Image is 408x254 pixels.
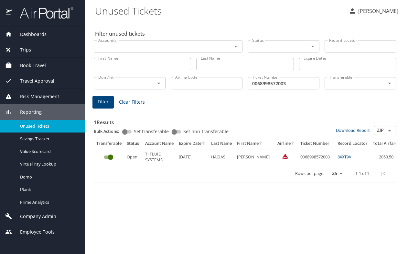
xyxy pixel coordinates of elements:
span: Dashboards [12,31,47,38]
td: [PERSON_NAME] [234,149,275,165]
span: Company Admin [12,213,56,220]
span: Set non-transferable [183,129,229,134]
img: airportal-logo.png [13,6,73,19]
span: Clear Filters [119,98,145,106]
span: Set transferable [134,129,169,134]
th: Status [124,138,143,149]
th: Last Name [209,138,234,149]
h3: 1 Results [94,115,396,126]
span: Employee Tools [12,228,55,236]
img: icon-airportal.png [6,6,13,19]
span: Unused Tickets [20,123,77,129]
td: 0068998572003 [298,149,335,165]
td: 2053.50 [370,149,405,165]
a: Download Report [336,127,370,133]
span: Savings Tracker [20,136,77,142]
span: Book Travel [12,62,46,69]
span: Reporting [12,109,42,116]
p: Bulk Actions: [94,128,124,134]
h2: Filter unused tickets [95,29,398,39]
h1: Unused Tickets [95,1,343,21]
th: Total Airfare [370,138,405,149]
span: IBank [20,187,77,193]
button: sort [291,142,295,146]
p: 1-1 of 1 [355,171,369,176]
button: Open [385,79,394,88]
p: Rows per page: [295,171,324,176]
button: [PERSON_NAME] [346,5,401,17]
button: Open [231,42,240,51]
button: Clear Filters [116,96,147,108]
th: Account Name [143,138,176,149]
select: rows per page [327,169,345,179]
span: Risk Management [12,93,59,100]
button: Filter [92,96,114,109]
span: Value Scorecard [20,148,77,155]
td: TI FLUID SYSTEMS [143,149,176,165]
span: Travel Approval [12,77,54,85]
th: First Name [234,138,275,149]
button: Open [385,126,394,135]
td: Open [124,149,143,165]
button: sort [259,142,263,146]
img: Delta Airlines [282,153,288,159]
button: Open [308,42,317,51]
div: Transferable [96,141,122,146]
th: Record Locator [335,138,370,149]
a: 8XXT9V [338,154,351,160]
button: sort [201,142,206,146]
td: [DATE] [176,149,209,165]
span: Filter [98,98,109,106]
span: Domo [20,174,77,180]
td: HACIAS [209,149,234,165]
span: Prime Analytics [20,199,77,205]
p: [PERSON_NAME] [356,7,398,15]
th: Airline [275,138,298,149]
span: Virtual Pay Lookup [20,161,77,167]
button: Open [154,79,163,88]
span: Trips [12,46,31,53]
th: Expire Date [176,138,209,149]
th: Ticket Number [298,138,335,149]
